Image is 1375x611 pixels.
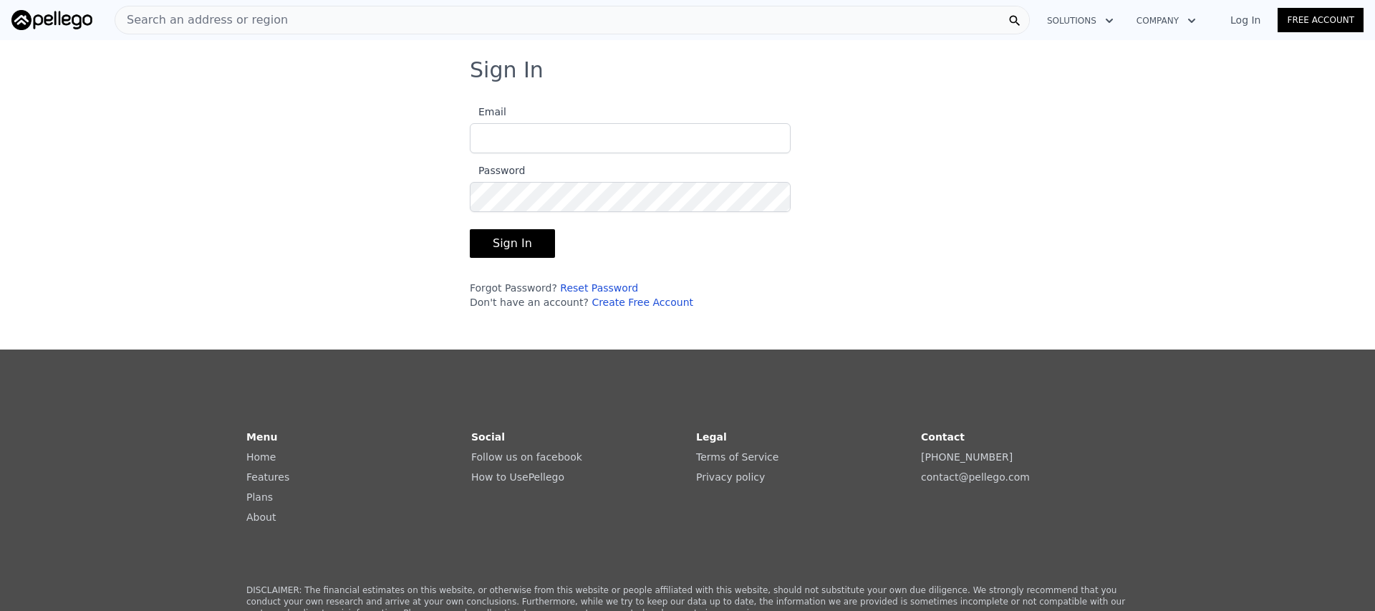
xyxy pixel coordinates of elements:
a: Home [246,451,276,463]
a: About [246,511,276,523]
img: Pellego [11,10,92,30]
a: Free Account [1278,8,1364,32]
span: Password [470,165,525,176]
a: Features [246,471,289,483]
button: Company [1125,8,1207,34]
a: [PHONE_NUMBER] [921,451,1013,463]
input: Password [470,182,791,212]
a: Create Free Account [592,297,693,308]
a: Reset Password [560,282,638,294]
strong: Contact [921,431,965,443]
h3: Sign In [470,57,905,83]
a: Follow us on facebook [471,451,582,463]
a: contact@pellego.com [921,471,1030,483]
div: Forgot Password? Don't have an account? [470,281,791,309]
strong: Social [471,431,505,443]
strong: Legal [696,431,727,443]
a: Plans [246,491,273,503]
a: Log In [1213,13,1278,27]
button: Solutions [1036,8,1125,34]
button: Sign In [470,229,555,258]
strong: Menu [246,431,277,443]
input: Email [470,123,791,153]
a: Privacy policy [696,471,765,483]
a: Terms of Service [696,451,778,463]
span: Email [470,106,506,117]
a: How to UsePellego [471,471,564,483]
span: Search an address or region [115,11,288,29]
